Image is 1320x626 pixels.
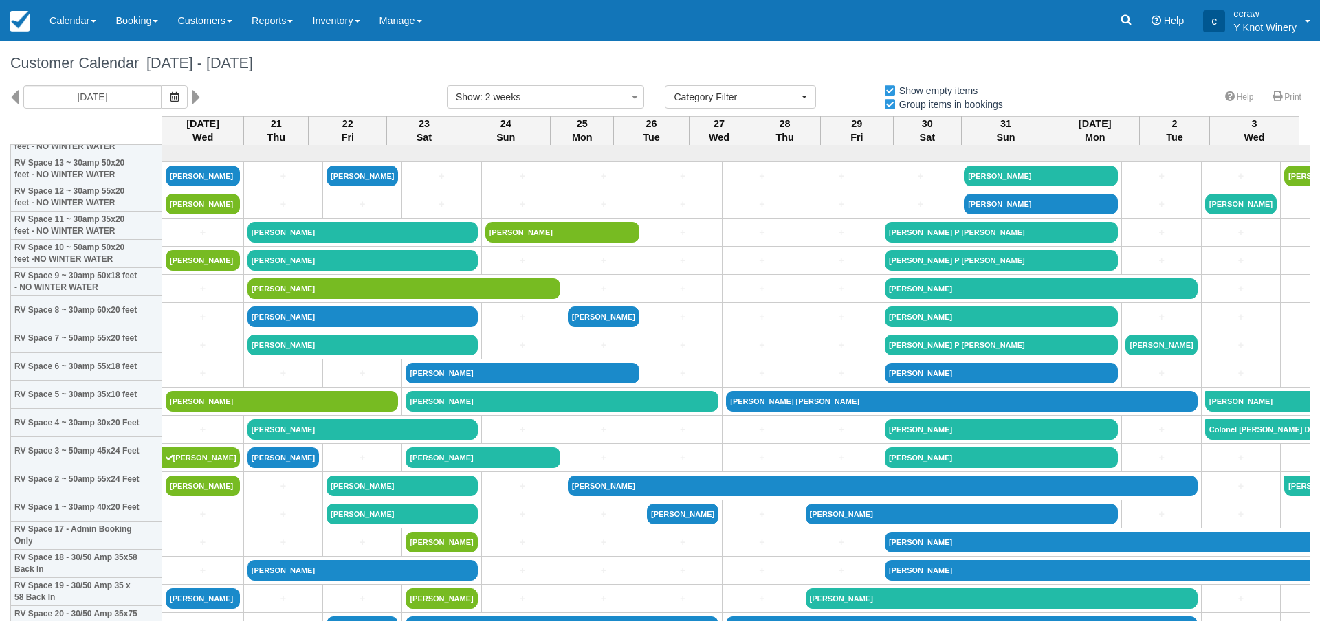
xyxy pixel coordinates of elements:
[1233,7,1297,21] p: ccraw
[166,225,240,240] a: +
[485,169,560,183] a: +
[247,222,478,243] a: [PERSON_NAME]
[885,222,1119,243] a: [PERSON_NAME] P [PERSON_NAME]
[327,197,398,212] a: +
[885,278,1198,299] a: [PERSON_NAME]
[1205,479,1277,493] a: +
[647,254,718,268] a: +
[166,282,240,296] a: +
[1125,197,1197,212] a: +
[11,493,162,522] th: RV Space 1 ~ 30amp 40x20 Feet
[166,250,240,271] a: [PERSON_NAME]
[247,197,319,212] a: +
[1050,116,1140,145] th: [DATE] Mon
[1205,507,1277,522] a: +
[568,507,639,522] a: +
[11,578,162,606] th: RV Space 19 - 30/50 Amp 35 x 58 Back In
[1205,282,1277,296] a: +
[806,588,1198,609] a: [PERSON_NAME]
[166,588,240,609] a: [PERSON_NAME]
[11,268,162,296] th: RV Space 9 ~ 30amp 50x18 feet - NO WINTER WATER
[614,116,689,145] th: 26 Tue
[961,116,1050,145] th: 31 Sun
[726,423,797,437] a: +
[1125,254,1197,268] a: +
[647,535,718,550] a: +
[647,504,718,524] a: [PERSON_NAME]
[162,447,240,468] a: [PERSON_NAME]
[885,306,1119,327] a: [PERSON_NAME]
[1205,451,1277,465] a: +
[1205,338,1277,353] a: +
[885,447,1119,468] a: [PERSON_NAME]
[406,447,560,468] a: [PERSON_NAME]
[647,423,718,437] a: +
[726,169,797,183] a: +
[726,391,1197,412] a: [PERSON_NAME] [PERSON_NAME]
[247,278,560,299] a: [PERSON_NAME]
[166,507,240,522] a: +
[568,592,639,606] a: +
[247,507,319,522] a: +
[885,419,1119,440] a: [PERSON_NAME]
[166,423,240,437] a: +
[247,366,319,381] a: +
[11,409,162,437] th: RV Space 4 ~ 30amp 30x20 Feet
[11,240,162,268] th: RV Space 10 ~ 50amp 50x20 feet -NO WINTER WATER
[1205,592,1277,606] a: +
[806,310,877,324] a: +
[665,85,816,109] button: Category Filter
[568,306,639,327] a: [PERSON_NAME]
[485,592,560,606] a: +
[327,504,478,524] a: [PERSON_NAME]
[485,479,560,493] a: +
[647,310,718,324] a: +
[406,169,477,183] a: +
[1203,10,1225,32] div: c
[647,366,718,381] a: +
[568,197,639,212] a: +
[11,353,162,381] th: RV Space 6 ~ 30amp 55x18 feet
[162,116,244,145] th: [DATE] Wed
[406,363,639,383] a: [PERSON_NAME]
[406,197,477,212] a: +
[647,451,718,465] a: +
[485,254,560,268] a: +
[1152,16,1161,25] i: Help
[166,563,240,578] a: +
[568,535,639,550] a: +
[247,592,319,606] a: +
[485,197,560,212] a: +
[1125,507,1197,522] a: +
[485,535,560,550] a: +
[806,504,1119,524] a: [PERSON_NAME]
[327,366,398,381] a: +
[1264,87,1310,107] a: Print
[11,465,162,493] th: RV Space 2 ~ 50amp 55x24 Feet
[247,535,319,550] a: +
[406,391,718,412] a: [PERSON_NAME]
[568,169,639,183] a: +
[726,310,797,324] a: +
[11,212,162,240] th: RV Space 11 ~ 30amp 35x20 feet - NO WINTER WATER
[166,310,240,324] a: +
[726,592,797,606] a: +
[689,116,749,145] th: 27 Wed
[11,183,162,212] th: RV Space 12 ~ 30amp 55x20 feet - NO WINTER WATER
[1205,225,1277,240] a: +
[806,254,877,268] a: +
[806,451,877,465] a: +
[726,225,797,240] a: +
[1140,116,1210,145] th: 2 Tue
[806,169,877,183] a: +
[406,532,477,552] a: [PERSON_NAME]
[568,423,639,437] a: +
[10,55,1310,71] h1: Customer Calendar
[674,90,798,104] span: Category Filter
[247,560,478,581] a: [PERSON_NAME]
[1233,21,1297,34] p: Y Knot Winery
[485,423,560,437] a: +
[726,507,797,522] a: +
[480,91,520,102] span: : 2 weeks
[806,225,877,240] a: +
